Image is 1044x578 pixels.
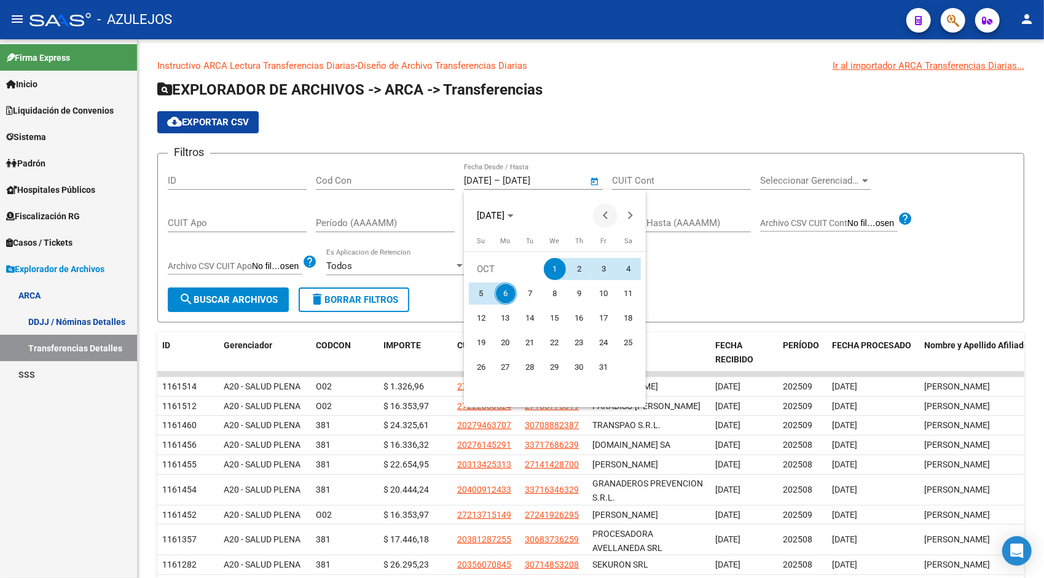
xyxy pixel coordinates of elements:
[470,307,492,329] span: 12
[575,237,583,245] span: Th
[567,306,592,330] button: October 16, 2025
[493,281,518,306] button: October 6, 2025
[477,210,504,221] span: [DATE]
[543,257,567,281] button: October 1, 2025
[567,355,592,380] button: October 30, 2025
[592,306,616,330] button: October 17, 2025
[544,258,566,280] span: 1
[593,332,615,354] span: 24
[469,355,493,380] button: October 26, 2025
[544,356,566,378] span: 29
[495,283,517,305] span: 6
[550,237,560,245] span: We
[616,257,641,281] button: October 4, 2025
[568,356,591,378] span: 30
[544,307,566,329] span: 15
[616,281,641,306] button: October 11, 2025
[493,355,518,380] button: October 27, 2025
[495,356,517,378] span: 27
[593,203,618,228] button: Previous month
[495,332,517,354] span: 20
[543,355,567,380] button: October 29, 2025
[624,237,632,245] span: Sa
[519,307,541,329] span: 14
[469,330,493,355] button: October 19, 2025
[544,283,566,305] span: 8
[519,283,541,305] span: 7
[568,283,591,305] span: 9
[567,330,592,355] button: October 23, 2025
[592,330,616,355] button: October 24, 2025
[568,332,591,354] span: 23
[618,258,640,280] span: 4
[593,283,615,305] span: 10
[495,307,517,329] span: 13
[592,257,616,281] button: October 3, 2025
[501,237,511,245] span: Mo
[469,257,543,281] td: OCT
[544,332,566,354] span: 22
[618,283,640,305] span: 11
[527,237,534,245] span: Tu
[593,307,615,329] span: 17
[543,281,567,306] button: October 8, 2025
[543,306,567,330] button: October 15, 2025
[470,356,492,378] span: 26
[1002,536,1032,566] div: Open Intercom Messenger
[616,330,641,355] button: October 25, 2025
[477,237,485,245] span: Su
[592,281,616,306] button: October 10, 2025
[543,330,567,355] button: October 22, 2025
[470,332,492,354] span: 19
[469,281,493,306] button: October 5, 2025
[518,330,543,355] button: October 21, 2025
[518,306,543,330] button: October 14, 2025
[493,330,518,355] button: October 20, 2025
[518,281,543,306] button: October 7, 2025
[567,281,592,306] button: October 9, 2025
[567,257,592,281] button: October 2, 2025
[616,306,641,330] button: October 18, 2025
[519,332,541,354] span: 21
[568,307,591,329] span: 16
[593,258,615,280] span: 3
[518,355,543,380] button: October 28, 2025
[601,237,607,245] span: Fr
[568,258,591,280] span: 2
[470,283,492,305] span: 5
[519,356,541,378] span: 28
[618,332,640,354] span: 25
[618,307,640,329] span: 18
[618,203,642,228] button: Next month
[472,205,519,227] button: Choose month and year
[593,356,615,378] span: 31
[592,355,616,380] button: October 31, 2025
[493,306,518,330] button: October 13, 2025
[469,306,493,330] button: October 12, 2025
